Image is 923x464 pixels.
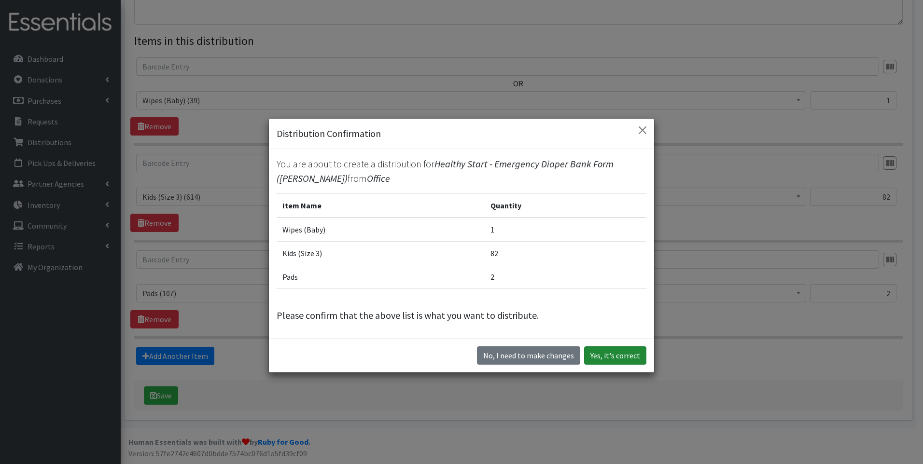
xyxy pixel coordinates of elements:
th: Item Name [277,194,485,218]
td: Kids (Size 3) [277,242,485,265]
button: Close [635,123,650,138]
td: 82 [485,242,646,265]
td: 1 [485,218,646,242]
span: Office [367,172,390,184]
button: Yes, it's correct [584,346,646,365]
td: Wipes (Baby) [277,218,485,242]
td: Pads [277,265,485,289]
p: You are about to create a distribution for from [277,157,646,186]
button: No I need to make changes [477,346,580,365]
th: Quantity [485,194,646,218]
h5: Distribution Confirmation [277,126,381,141]
td: 2 [485,265,646,289]
span: Healthy Start - Emergency Diaper Bank Form ([PERSON_NAME]) [277,158,614,184]
p: Please confirm that the above list is what you want to distribute. [277,308,646,323]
